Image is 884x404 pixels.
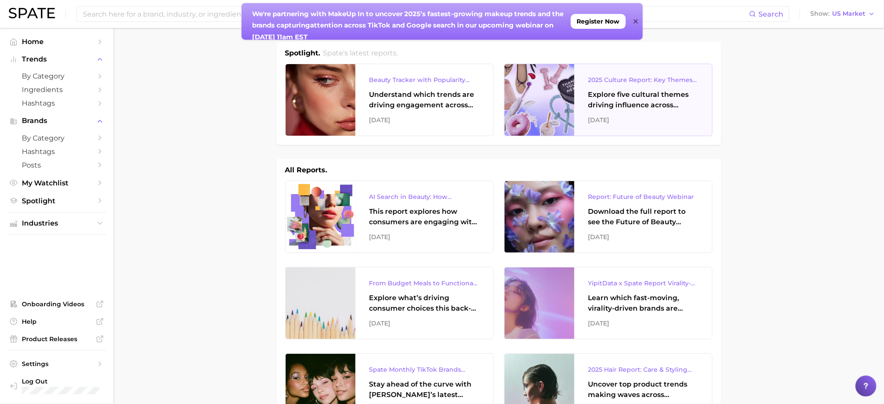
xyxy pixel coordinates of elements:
[7,131,106,145] a: by Category
[588,89,698,110] div: Explore five cultural themes driving influence across beauty, food, and pop culture.
[588,232,698,242] div: [DATE]
[7,375,106,397] a: Log out. Currently logged in with e-mail marcela.bucklin@kendobrands.com.
[22,300,92,308] span: Onboarding Videos
[285,267,494,339] a: From Budget Meals to Functional Snacks: Food & Beverage Trends Shaping Consumer Behavior This Sch...
[369,278,479,288] div: From Budget Meals to Functional Snacks: Food & Beverage Trends Shaping Consumer Behavior This Sch...
[588,192,698,202] div: Report: Future of Beauty Webinar
[7,96,106,110] a: Hashtags
[22,219,92,227] span: Industries
[22,55,92,63] span: Trends
[22,360,92,368] span: Settings
[22,147,92,156] span: Hashtags
[22,318,92,325] span: Help
[369,293,479,314] div: Explore what’s driving consumer choices this back-to-school season From budget-friendly meals to ...
[588,364,698,375] div: 2025 Hair Report: Care & Styling Products
[7,35,106,48] a: Home
[588,206,698,227] div: Download the full report to see the Future of Beauty trends we unpacked during the webinar.
[833,11,866,16] span: US Market
[588,115,698,125] div: [DATE]
[588,278,698,288] div: YipitData x Spate Report Virality-Driven Brands Are Taking a Slice of the Beauty Pie
[285,48,321,58] h1: Spotlight.
[82,7,749,21] input: Search here for a brand, industry, or ingredient
[7,217,106,230] button: Industries
[22,99,92,107] span: Hashtags
[323,48,398,58] h2: Spate's latest reports.
[22,377,132,385] span: Log Out
[22,134,92,142] span: by Category
[7,69,106,83] a: by Category
[9,8,55,18] img: SPATE
[811,11,830,16] span: Show
[285,165,328,175] h1: All Reports.
[7,83,106,96] a: Ingredients
[588,318,698,329] div: [DATE]
[7,114,106,127] button: Brands
[22,335,92,343] span: Product Releases
[7,176,106,190] a: My Watchlist
[7,53,106,66] button: Trends
[588,293,698,314] div: Learn which fast-moving, virality-driven brands are leading the pack, the risks of viral growth, ...
[504,181,713,253] a: Report: Future of Beauty WebinarDownload the full report to see the Future of Beauty trends we un...
[22,197,92,205] span: Spotlight
[809,8,877,20] button: ShowUS Market
[369,206,479,227] div: This report explores how consumers are engaging with AI-powered search tools — and what it means ...
[285,181,494,253] a: AI Search in Beauty: How Consumers Are Using ChatGPT vs. Google SearchThis report explores how co...
[369,192,479,202] div: AI Search in Beauty: How Consumers Are Using ChatGPT vs. Google Search
[22,86,92,94] span: Ingredients
[22,38,92,46] span: Home
[369,379,479,400] div: Stay ahead of the curve with [PERSON_NAME]’s latest monthly tracker, spotlighting the fastest-gro...
[369,364,479,375] div: Spate Monthly TikTok Brands Tracker
[369,75,479,85] div: Beauty Tracker with Popularity Index
[22,161,92,169] span: Posts
[369,89,479,110] div: Understand which trends are driving engagement across platforms in the skin, hair, makeup, and fr...
[285,64,494,136] a: Beauty Tracker with Popularity IndexUnderstand which trends are driving engagement across platfor...
[504,267,713,339] a: YipitData x Spate Report Virality-Driven Brands Are Taking a Slice of the Beauty PieLearn which f...
[7,145,106,158] a: Hashtags
[7,332,106,346] a: Product Releases
[22,179,92,187] span: My Watchlist
[588,379,698,400] div: Uncover top product trends making waves across platforms — along with key insights into benefits,...
[22,72,92,80] span: by Category
[588,75,698,85] div: 2025 Culture Report: Key Themes That Are Shaping Consumer Demand
[7,315,106,328] a: Help
[369,115,479,125] div: [DATE]
[7,158,106,172] a: Posts
[369,232,479,242] div: [DATE]
[504,64,713,136] a: 2025 Culture Report: Key Themes That Are Shaping Consumer DemandExplore five cultural themes driv...
[759,10,784,18] span: Search
[7,357,106,370] a: Settings
[7,194,106,208] a: Spotlight
[7,298,106,311] a: Onboarding Videos
[22,117,92,125] span: Brands
[369,318,479,329] div: [DATE]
